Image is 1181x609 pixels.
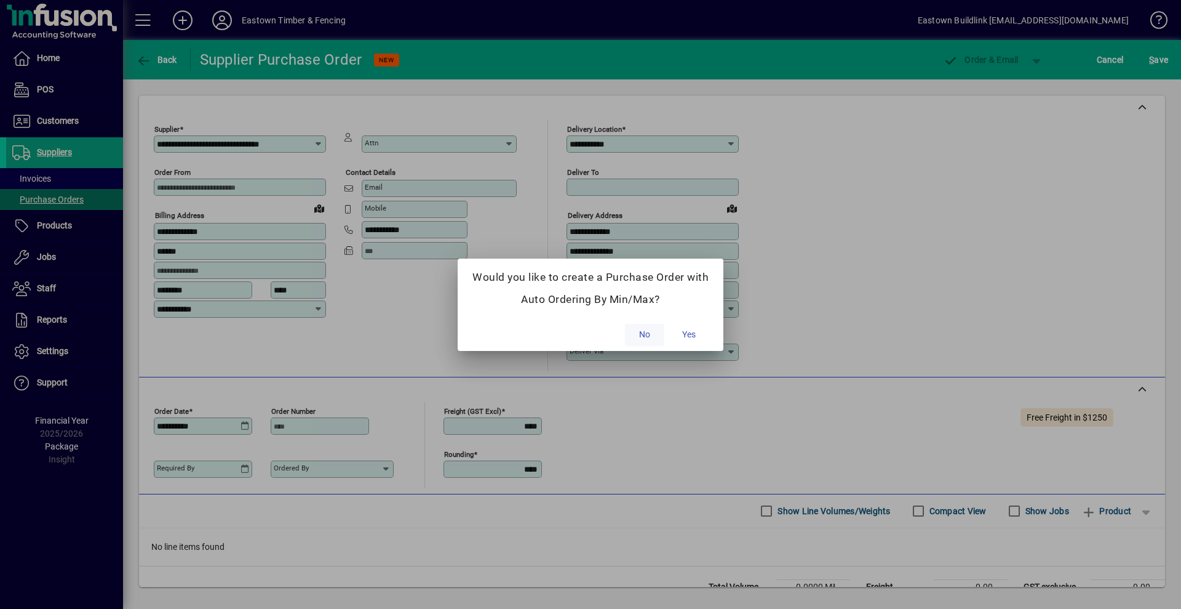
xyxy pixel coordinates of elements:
h5: Auto Ordering By Min/Max? [472,293,709,306]
h5: Would you like to create a Purchase Order with [472,271,709,284]
button: No [625,324,664,346]
span: Yes [682,328,696,341]
button: Yes [669,324,709,346]
span: No [639,328,650,341]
